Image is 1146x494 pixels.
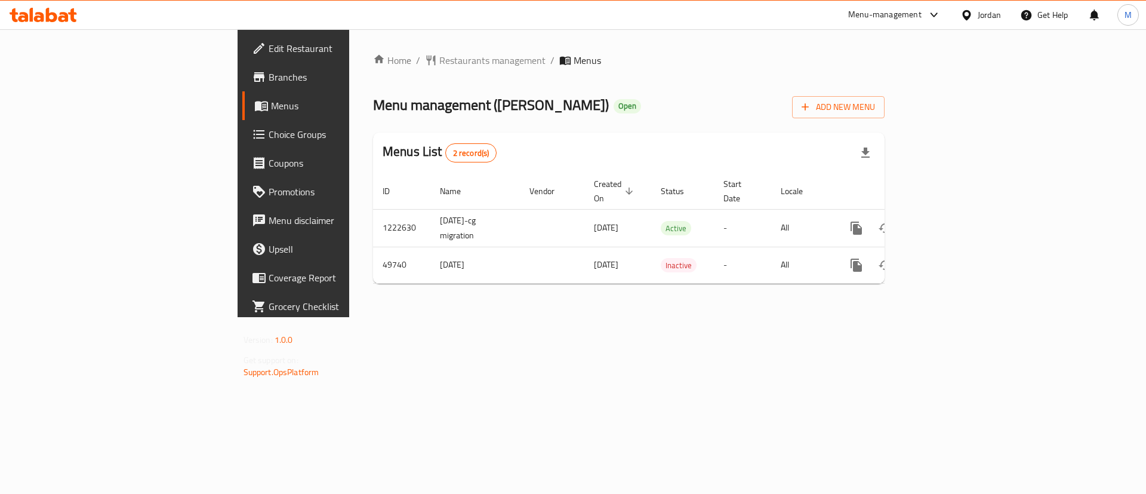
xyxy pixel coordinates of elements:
[269,185,420,199] span: Promotions
[842,214,871,243] button: more
[978,8,1001,22] div: Jordan
[594,177,637,205] span: Created On
[594,220,618,235] span: [DATE]
[792,96,885,118] button: Add New Menu
[383,184,405,198] span: ID
[574,53,601,67] span: Menus
[373,91,609,118] span: Menu management ( [PERSON_NAME] )
[723,177,757,205] span: Start Date
[661,259,697,272] span: Inactive
[269,156,420,170] span: Coupons
[242,63,429,91] a: Branches
[242,177,429,206] a: Promotions
[851,139,880,167] div: Export file
[833,173,966,210] th: Actions
[1125,8,1132,22] span: M
[614,101,641,111] span: Open
[781,184,818,198] span: Locale
[550,53,554,67] li: /
[430,247,520,283] td: [DATE]
[373,173,966,284] table: enhanced table
[661,222,691,235] span: Active
[383,143,497,162] h2: Menus List
[439,53,546,67] span: Restaurants management
[714,209,771,247] td: -
[445,143,497,162] div: Total records count
[269,127,420,142] span: Choice Groups
[244,352,298,368] span: Get support on:
[269,41,420,56] span: Edit Restaurant
[269,271,420,285] span: Coverage Report
[242,292,429,321] a: Grocery Checklist
[848,8,922,22] div: Menu-management
[594,257,618,272] span: [DATE]
[842,251,871,280] button: more
[242,91,429,120] a: Menus
[271,99,420,113] span: Menus
[242,235,429,263] a: Upsell
[269,213,420,228] span: Menu disclaimer
[242,206,429,235] a: Menu disclaimer
[242,149,429,177] a: Coupons
[446,148,497,159] span: 2 record(s)
[614,99,641,113] div: Open
[529,184,570,198] span: Vendor
[242,120,429,149] a: Choice Groups
[714,247,771,283] td: -
[242,34,429,63] a: Edit Restaurant
[269,242,420,256] span: Upsell
[373,53,885,67] nav: breadcrumb
[771,247,833,283] td: All
[425,53,546,67] a: Restaurants management
[440,184,476,198] span: Name
[871,214,899,243] button: Change Status
[269,70,420,84] span: Branches
[661,184,700,198] span: Status
[771,209,833,247] td: All
[242,263,429,292] a: Coverage Report
[275,332,293,348] span: 1.0.0
[244,364,319,380] a: Support.OpsPlatform
[871,251,899,280] button: Change Status
[430,209,520,247] td: [DATE]-cg migration
[269,299,420,314] span: Grocery Checklist
[802,100,875,115] span: Add New Menu
[244,332,273,348] span: Version:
